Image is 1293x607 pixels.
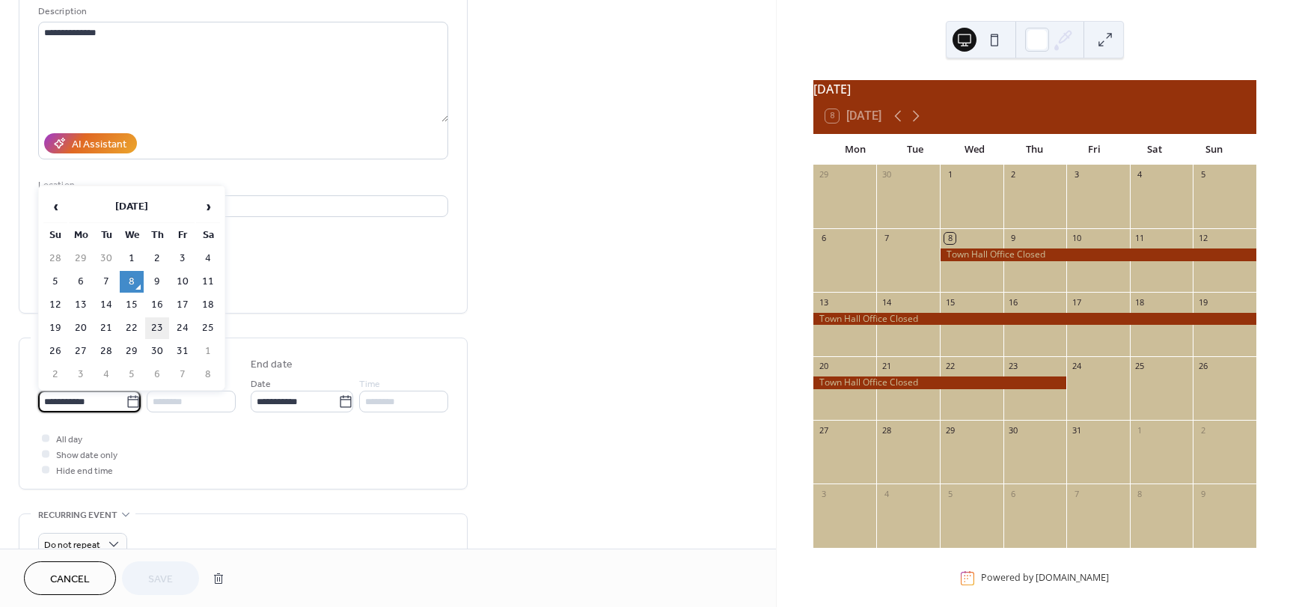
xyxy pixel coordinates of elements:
[1134,488,1146,499] div: 8
[171,225,195,246] th: Fr
[94,248,118,269] td: 30
[145,317,169,339] td: 23
[1197,424,1208,436] div: 2
[1071,424,1082,436] div: 31
[94,271,118,293] td: 7
[43,271,67,293] td: 5
[1008,233,1019,244] div: 9
[69,191,195,223] th: [DATE]
[196,341,220,362] td: 1
[813,313,1256,326] div: Town Hall Office Closed
[1197,296,1208,308] div: 19
[94,364,118,385] td: 4
[69,364,93,385] td: 3
[818,361,829,372] div: 20
[94,294,118,316] td: 14
[1197,488,1208,499] div: 9
[145,225,169,246] th: Th
[944,361,956,372] div: 22
[56,463,113,479] span: Hide end time
[1008,424,1019,436] div: 30
[1134,233,1146,244] div: 11
[881,424,892,436] div: 28
[940,248,1256,261] div: Town Hall Office Closed
[1071,361,1082,372] div: 24
[818,424,829,436] div: 27
[818,169,829,180] div: 29
[43,341,67,362] td: 26
[197,192,219,222] span: ›
[1197,361,1208,372] div: 26
[1071,488,1082,499] div: 7
[881,361,892,372] div: 21
[171,271,195,293] td: 10
[43,364,67,385] td: 2
[43,248,67,269] td: 28
[881,296,892,308] div: 14
[251,376,271,392] span: Date
[171,364,195,385] td: 7
[120,317,144,339] td: 22
[944,424,956,436] div: 29
[43,225,67,246] th: Su
[945,135,1005,165] div: Wed
[94,225,118,246] th: Tu
[196,294,220,316] td: 18
[813,376,1066,389] div: Town Hall Office Closed
[147,376,168,392] span: Time
[145,294,169,316] td: 16
[881,169,892,180] div: 30
[1005,135,1065,165] div: Thu
[196,364,220,385] td: 8
[38,177,445,193] div: Location
[43,294,67,316] td: 12
[251,357,293,373] div: End date
[1125,135,1185,165] div: Sat
[196,225,220,246] th: Sa
[1008,296,1019,308] div: 16
[1197,233,1208,244] div: 12
[881,233,892,244] div: 7
[145,248,169,269] td: 2
[813,80,1256,98] div: [DATE]
[69,248,93,269] td: 29
[818,233,829,244] div: 6
[145,341,169,362] td: 30
[1065,135,1125,165] div: Fri
[50,572,90,588] span: Cancel
[171,294,195,316] td: 17
[56,432,82,448] span: All day
[145,364,169,385] td: 6
[120,271,144,293] td: 8
[120,248,144,269] td: 1
[1008,488,1019,499] div: 6
[171,317,195,339] td: 24
[944,169,956,180] div: 1
[1071,296,1082,308] div: 17
[881,488,892,499] div: 4
[1185,135,1244,165] div: Sun
[145,271,169,293] td: 9
[1071,233,1082,244] div: 10
[1008,169,1019,180] div: 2
[1071,169,1082,180] div: 3
[72,137,126,153] div: AI Assistant
[981,572,1109,585] div: Powered by
[1036,572,1109,585] a: [DOMAIN_NAME]
[196,271,220,293] td: 11
[44,192,67,222] span: ‹
[944,233,956,244] div: 8
[69,271,93,293] td: 6
[24,561,116,595] button: Cancel
[44,133,137,153] button: AI Assistant
[69,341,93,362] td: 27
[171,248,195,269] td: 3
[120,364,144,385] td: 5
[885,135,945,165] div: Tue
[818,488,829,499] div: 3
[120,341,144,362] td: 29
[196,317,220,339] td: 25
[69,225,93,246] th: Mo
[944,488,956,499] div: 5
